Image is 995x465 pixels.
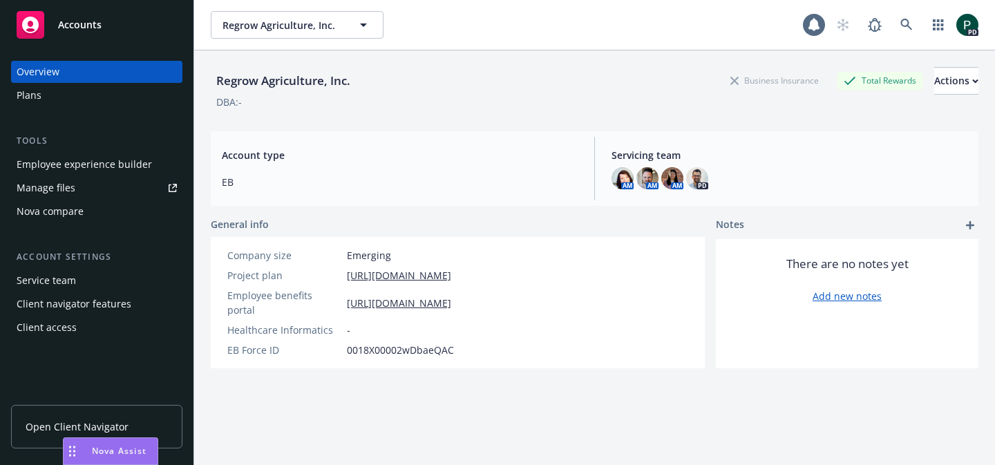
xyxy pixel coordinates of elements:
a: Accounts [11,6,182,44]
div: Business Insurance [723,72,826,89]
a: Nova compare [11,200,182,222]
span: There are no notes yet [786,256,909,272]
span: Open Client Navigator [26,419,129,434]
img: photo [636,167,658,189]
img: photo [686,167,708,189]
div: Total Rewards [837,72,923,89]
span: EB [222,175,578,189]
a: Client access [11,316,182,339]
a: Employee experience builder [11,153,182,175]
div: EB Force ID [227,343,341,357]
a: Overview [11,61,182,83]
a: Service team [11,269,182,292]
a: Switch app [925,11,952,39]
span: Accounts [58,19,102,30]
img: photo [661,167,683,189]
div: Plans [17,84,41,106]
button: Regrow Agriculture, Inc. [211,11,383,39]
div: Actions [934,68,978,94]
a: Report a Bug [861,11,889,39]
img: photo [956,14,978,36]
div: Employee benefits portal [227,288,341,317]
img: photo [612,167,634,189]
a: Search [893,11,920,39]
div: Manage files [17,177,75,199]
div: Account settings [11,250,182,264]
a: Client navigator features [11,293,182,315]
div: Company size [227,248,341,263]
div: Client navigator features [17,293,131,315]
a: [URL][DOMAIN_NAME] [347,268,451,283]
div: Project plan [227,268,341,283]
a: [URL][DOMAIN_NAME] [347,296,451,310]
span: General info [211,217,269,231]
button: Nova Assist [63,437,158,465]
span: Notes [716,217,744,234]
div: Overview [17,61,59,83]
a: Add new notes [813,289,882,303]
div: Client access [17,316,77,339]
a: Start snowing [829,11,857,39]
span: - [347,323,350,337]
a: add [962,217,978,234]
div: DBA: - [216,95,242,109]
div: Tools [11,134,182,148]
button: Actions [934,67,978,95]
a: Plans [11,84,182,106]
div: Drag to move [64,438,81,464]
span: Servicing team [612,148,967,162]
a: Manage files [11,177,182,199]
div: Service team [17,269,76,292]
span: Regrow Agriculture, Inc. [222,18,342,32]
div: Healthcare Informatics [227,323,341,337]
div: Regrow Agriculture, Inc. [211,72,356,90]
span: Emerging [347,248,391,263]
span: 0018X00002wDbaeQAC [347,343,454,357]
div: Nova compare [17,200,84,222]
div: Employee experience builder [17,153,152,175]
span: Account type [222,148,578,162]
span: Nova Assist [92,445,146,457]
